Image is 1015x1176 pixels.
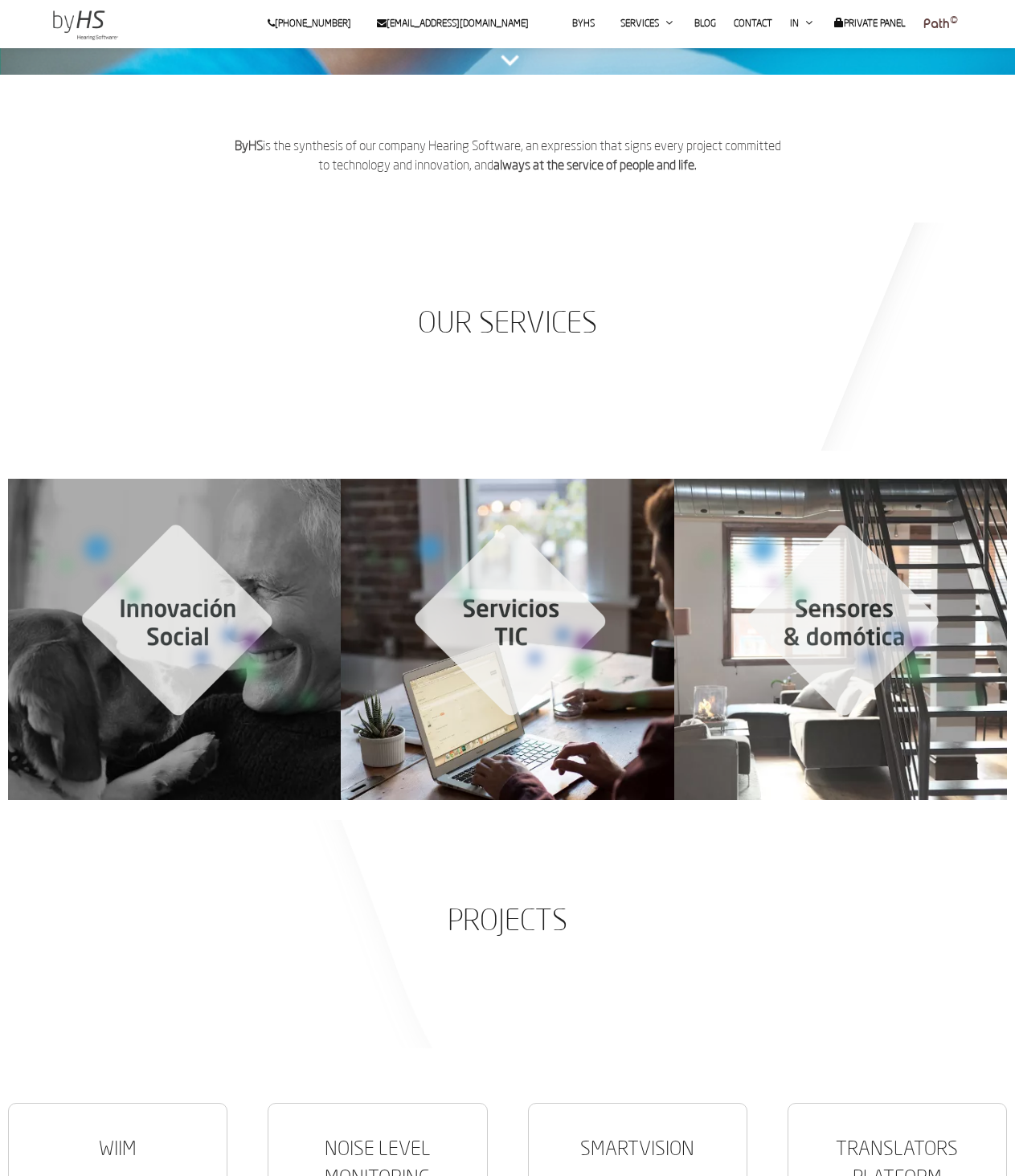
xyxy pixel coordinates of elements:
[580,1141,694,1160] font: SMARTVISION
[790,19,799,29] font: in
[341,519,673,719] img: byHS ICT Services
[99,1141,137,1160] font: WIIM
[493,160,697,173] font: always at the service of people and life.
[263,141,781,173] font: is the synthesis of our company Hearing Software, an expression that signs every project committe...
[448,908,567,937] font: PROJECTS
[572,19,595,29] font: byHS
[923,16,950,32] font: Path
[950,14,958,27] font: ©
[387,19,529,29] font: [EMAIL_ADDRESS][DOMAIN_NAME]
[694,19,716,29] font: Blog
[844,19,906,29] font: Private Panel
[418,310,597,339] font: OUR SERVICES
[620,19,659,29] font: Services
[275,19,351,29] font: [PHONE_NUMBER]
[734,19,772,29] font: Contact
[235,141,263,153] font: ByHS
[8,519,341,719] img: byHS Social Innovation
[674,519,1007,719] img: byHS Home Automation Services
[492,36,528,72] img: down arrow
